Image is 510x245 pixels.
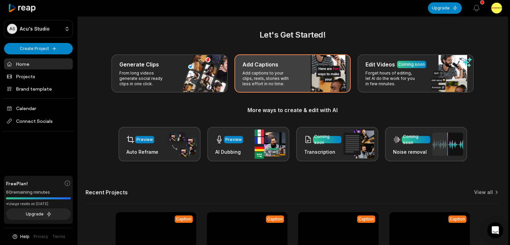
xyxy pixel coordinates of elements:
div: Open Intercom Messenger [487,222,503,238]
h3: AI Dubbing [215,148,243,155]
p: Forget hours of editing, let AI do the work for you in few minutes. [365,70,417,87]
img: auto_reframe.png [166,131,196,157]
button: Upgrade [6,208,71,220]
button: Upgrade [428,2,462,14]
div: Coming soon [398,61,425,67]
h3: Generate Clips [119,60,159,68]
h3: Transcription [304,148,341,155]
p: Acu's Studio [20,26,50,32]
a: Projects [4,71,73,82]
span: Free Plan! [6,180,28,187]
h3: Auto Reframe [126,148,158,155]
div: Preview [225,137,242,143]
a: Calendar [4,103,73,114]
div: Coming soon [403,134,429,146]
div: AS [7,24,17,34]
div: Coming soon [314,134,340,146]
div: Preview [136,137,153,143]
span: Help [20,234,30,240]
a: Home [4,58,73,69]
button: Create Project [4,43,73,54]
h3: More ways to create & edit with AI [86,106,500,114]
a: Terms [52,234,65,240]
div: 60 remaining minutes [6,189,71,196]
img: transcription.png [343,130,374,158]
h2: Recent Projects [86,189,128,196]
p: From long videos generate social ready clips in one click. [119,70,171,87]
img: noise_removal.png [432,133,463,156]
h3: Add Captions [242,60,278,68]
a: View all [474,189,493,196]
button: Help [12,234,30,240]
span: Connect Socials [4,115,73,127]
h2: Let's Get Started! [86,29,500,41]
p: Add captions to your clips, reels, stories with less effort in no time. [242,70,294,87]
div: *Usage resets on [DATE] [6,201,71,206]
img: ai_dubbing.png [254,130,285,159]
h3: Noise removal [393,148,430,155]
a: Privacy [34,234,48,240]
h3: Edit Videos [365,60,395,68]
a: Brand template [4,83,73,94]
